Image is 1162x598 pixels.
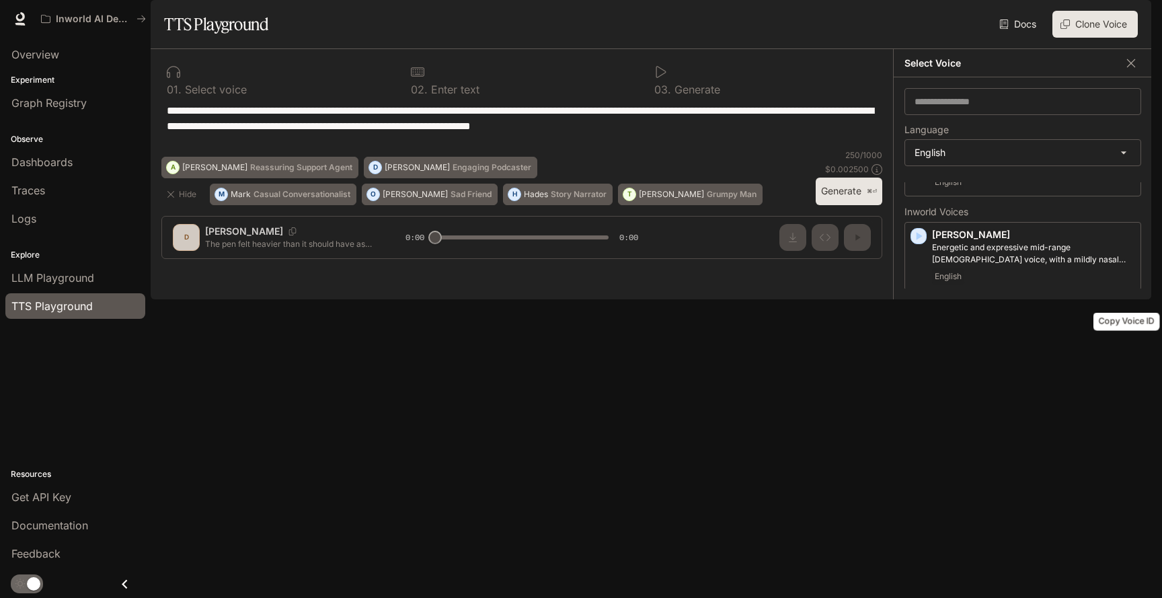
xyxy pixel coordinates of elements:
p: [PERSON_NAME] [182,163,247,172]
div: O [367,184,379,205]
p: [PERSON_NAME] [383,190,448,198]
a: Docs [997,11,1042,38]
h1: TTS Playground [164,11,268,38]
p: [PERSON_NAME] [385,163,450,172]
div: H [508,184,520,205]
p: [PERSON_NAME] [932,228,1135,241]
p: Engaging Podcaster [453,163,531,172]
div: Copy Voice ID [1093,313,1160,331]
p: Inworld Voices [904,207,1141,217]
p: ⌘⏎ [867,188,877,196]
div: English [905,140,1140,165]
p: Reassuring Support Agent [250,163,352,172]
p: 250 / 1000 [845,149,882,161]
p: Select voice [182,84,247,95]
p: Hades [524,190,548,198]
div: A [167,157,179,178]
p: Energetic and expressive mid-range male voice, with a mildly nasal quality [932,241,1135,266]
p: [PERSON_NAME] [639,190,704,198]
span: English [932,268,964,285]
p: Grumpy Man [707,190,757,198]
p: 0 3 . [654,84,671,95]
p: Mark [231,190,251,198]
button: Generate⌘⏎ [816,178,882,205]
button: A[PERSON_NAME]Reassuring Support Agent [161,157,358,178]
p: 0 2 . [411,84,428,95]
p: 0 1 . [167,84,182,95]
button: T[PERSON_NAME]Grumpy Man [618,184,763,205]
button: D[PERSON_NAME]Engaging Podcaster [364,157,537,178]
div: T [623,184,635,205]
button: MMarkCasual Conversationalist [210,184,356,205]
p: Enter text [428,84,479,95]
p: Casual Conversationalist [254,190,350,198]
p: Sad Friend [451,190,492,198]
p: Story Narrator [551,190,607,198]
p: Inworld AI Demos [56,13,131,25]
p: Language [904,125,949,135]
button: Clone Voice [1052,11,1138,38]
button: O[PERSON_NAME]Sad Friend [362,184,498,205]
button: Hide [161,184,204,205]
button: HHadesStory Narrator [503,184,613,205]
span: English [932,174,964,190]
div: D [369,157,381,178]
p: Generate [671,84,720,95]
button: All workspaces [35,5,152,32]
div: M [215,184,227,205]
